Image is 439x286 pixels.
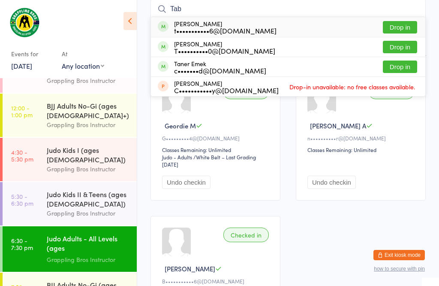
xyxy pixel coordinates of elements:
[174,87,279,94] div: C•••••••••••y@[DOMAIN_NAME]
[3,138,137,181] a: 4:30 -5:30 pmJudo Kids I (ages [DEMOGRAPHIC_DATA])Grappling Bros Instructor
[62,47,104,61] div: At
[174,67,266,74] div: c•••••••d@[DOMAIN_NAME]
[47,101,129,120] div: BJJ Adults No-Gi (ages [DEMOGRAPHIC_DATA]+)
[47,164,129,174] div: Grappling Bros Instructor
[162,176,210,189] button: Undo checkin
[47,189,129,208] div: Judo Kids II & Teens (ages [DEMOGRAPHIC_DATA])
[165,264,215,273] span: [PERSON_NAME]
[162,153,256,168] span: / White Belt – Last Grading [DATE]
[174,80,279,94] div: [PERSON_NAME]
[3,226,137,272] a: 6:30 -7:30 pmJudo Adults - All Levels (ages [DEMOGRAPHIC_DATA]+)Grappling Bros Instructor
[162,153,192,161] div: Judo - Adults
[373,250,425,260] button: Exit kiosk mode
[310,121,366,130] span: [PERSON_NAME] A
[174,20,277,34] div: [PERSON_NAME]
[62,61,104,70] div: Any location
[9,6,41,38] img: Grappling Bros Wollongong
[174,60,266,74] div: Taner Emek
[165,121,196,130] span: Geordie M
[287,80,417,93] span: Drop-in unavailable: no free classes available.
[162,146,271,153] div: Classes Remaining: Unlimited
[174,40,275,54] div: [PERSON_NAME]
[307,134,417,142] div: n••••••••••r@[DOMAIN_NAME]
[47,145,129,164] div: Judo Kids I (ages [DEMOGRAPHIC_DATA])
[11,237,33,251] time: 6:30 - 7:30 pm
[223,228,269,242] div: Checked in
[383,21,417,33] button: Drop in
[374,266,425,272] button: how to secure with pin
[307,146,417,153] div: Classes Remaining: Unlimited
[3,94,137,137] a: 12:00 -1:00 pmBJJ Adults No-Gi (ages [DEMOGRAPHIC_DATA]+)Grappling Bros Instructor
[47,208,129,218] div: Grappling Bros Instructor
[11,61,32,70] a: [DATE]
[47,234,129,255] div: Judo Adults - All Levels (ages [DEMOGRAPHIC_DATA]+)
[162,277,271,285] div: B•••••••••••6@[DOMAIN_NAME]
[11,104,33,118] time: 12:00 - 1:00 pm
[11,149,33,162] time: 4:30 - 5:30 pm
[11,193,33,207] time: 5:30 - 6:30 pm
[383,61,417,73] button: Drop in
[162,134,271,142] div: G•••••••••4@[DOMAIN_NAME]
[383,41,417,53] button: Drop in
[174,47,275,54] div: T••••••••••0@[DOMAIN_NAME]
[11,47,53,61] div: Events for
[174,27,277,34] div: t•••••••••••6@[DOMAIN_NAME]
[47,255,129,265] div: Grappling Bros Instructor
[307,176,356,189] button: Undo checkin
[47,120,129,130] div: Grappling Bros Instructor
[3,182,137,225] a: 5:30 -6:30 pmJudo Kids II & Teens (ages [DEMOGRAPHIC_DATA])Grappling Bros Instructor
